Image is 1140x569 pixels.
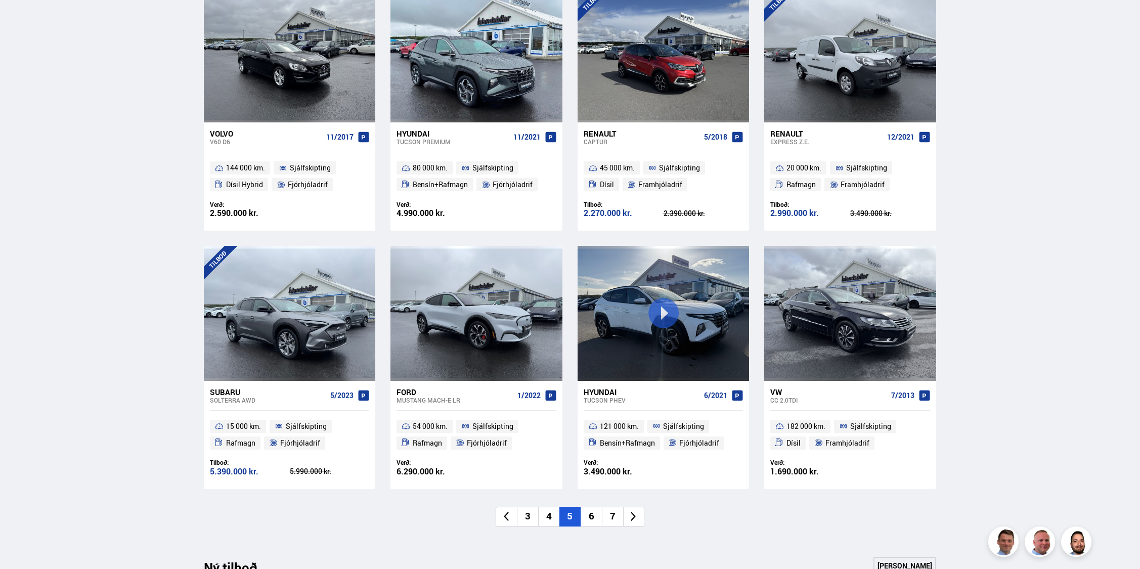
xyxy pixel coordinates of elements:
[770,387,887,397] div: VW
[413,420,448,432] span: 54 000 km.
[397,467,476,476] div: 6.290.000 kr.
[517,507,538,527] li: 3
[600,179,614,191] span: Dísil
[210,459,290,466] div: Tilboð:
[326,133,354,141] span: 11/2017
[770,209,850,217] div: 2.990.000 kr.
[638,179,682,191] span: Framhjóladrif
[210,467,290,476] div: 5.390.000 kr.
[397,459,476,466] div: Verð:
[397,387,513,397] div: Ford
[600,162,635,174] span: 45 000 km.
[786,420,825,432] span: 182 000 km.
[764,381,936,489] a: VW CC 2.0TDI 7/2013 182 000 km. Sjálfskipting Dísil Framhjóladrif Verð: 1.690.000 kr.
[841,179,885,191] span: Framhjóladrif
[584,467,664,476] div: 3.490.000 kr.
[226,179,263,191] span: Dísil Hybrid
[584,209,664,217] div: 2.270.000 kr.
[846,162,887,174] span: Sjálfskipting
[517,391,541,400] span: 1/2022
[226,162,265,174] span: 144 000 km.
[286,420,327,432] span: Sjálfskipting
[538,507,559,527] li: 4
[679,437,719,449] span: Fjórhjóladrif
[850,420,891,432] span: Sjálfskipting
[390,122,562,231] a: Hyundai Tucson PREMIUM 11/2021 80 000 km. Sjálfskipting Bensín+Rafmagn Fjórhjóladrif Verð: 4.990....
[397,129,509,138] div: Hyundai
[1026,528,1057,558] img: siFngHWaQ9KaOqBr.png
[786,162,821,174] span: 20 000 km.
[226,420,261,432] span: 15 000 km.
[990,528,1020,558] img: FbJEzSuNWCJXmdc-.webp
[413,179,468,191] span: Bensín+Rafmagn
[704,133,727,141] span: 5/2018
[770,129,883,138] div: Renault
[581,507,602,527] li: 6
[204,381,375,489] a: Subaru Solterra AWD 5/2023 15 000 km. Sjálfskipting Rafmagn Fjórhjóladrif Tilboð: 5.390.000 kr. 5...
[600,420,639,432] span: 121 000 km.
[210,129,322,138] div: Volvo
[764,122,936,231] a: Renault Express Z.E. 12/2021 20 000 km. Sjálfskipting Rafmagn Framhjóladrif Tilboð: 2.990.000 kr....
[472,420,513,432] span: Sjálfskipting
[493,179,533,191] span: Fjórhjóladrif
[210,138,322,145] div: V60 D6
[770,467,850,476] div: 1.690.000 kr.
[330,391,354,400] span: 5/2023
[226,437,255,449] span: Rafmagn
[664,210,743,217] div: 2.390.000 kr.
[602,507,623,527] li: 7
[210,201,290,208] div: Verð:
[770,459,850,466] div: Verð:
[770,138,883,145] div: Express Z.E.
[663,420,704,432] span: Sjálfskipting
[887,133,914,141] span: 12/2021
[204,122,375,231] a: Volvo V60 D6 11/2017 144 000 km. Sjálfskipting Dísil Hybrid Fjórhjóladrif Verð: 2.590.000 kr.
[513,133,541,141] span: 11/2021
[600,437,655,449] span: Bensín+Rafmagn
[397,201,476,208] div: Verð:
[397,397,513,404] div: Mustang Mach-e LR
[472,162,513,174] span: Sjálfskipting
[891,391,914,400] span: 7/2013
[210,209,290,217] div: 2.590.000 kr.
[559,507,581,527] li: 5
[397,138,509,145] div: Tucson PREMIUM
[584,201,664,208] div: Tilboð:
[578,381,749,489] a: Hyundai Tucson PHEV 6/2021 121 000 km. Sjálfskipting Bensín+Rafmagn Fjórhjóladrif Verð: 3.490.000...
[770,397,887,404] div: CC 2.0TDI
[584,138,700,145] div: Captur
[210,397,326,404] div: Solterra AWD
[413,162,448,174] span: 80 000 km.
[825,437,869,449] span: Framhjóladrif
[290,468,370,475] div: 5.990.000 kr.
[397,209,476,217] div: 4.990.000 kr.
[584,387,700,397] div: Hyundai
[850,210,930,217] div: 3.490.000 kr.
[584,129,700,138] div: Renault
[1063,528,1093,558] img: nhp88E3Fdnt1Opn2.png
[659,162,700,174] span: Sjálfskipting
[390,381,562,489] a: Ford Mustang Mach-e LR 1/2022 54 000 km. Sjálfskipting Rafmagn Fjórhjóladrif Verð: 6.290.000 kr.
[578,122,749,231] a: Renault Captur 5/2018 45 000 km. Sjálfskipting Dísil Framhjóladrif Tilboð: 2.270.000 kr. 2.390.00...
[288,179,328,191] span: Fjórhjóladrif
[467,437,507,449] span: Fjórhjóladrif
[210,387,326,397] div: Subaru
[8,4,38,34] button: Open LiveChat chat widget
[413,437,442,449] span: Rafmagn
[584,459,664,466] div: Verð:
[704,391,727,400] span: 6/2021
[770,201,850,208] div: Tilboð:
[584,397,700,404] div: Tucson PHEV
[290,162,331,174] span: Sjálfskipting
[786,437,801,449] span: Dísil
[280,437,320,449] span: Fjórhjóladrif
[786,179,816,191] span: Rafmagn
